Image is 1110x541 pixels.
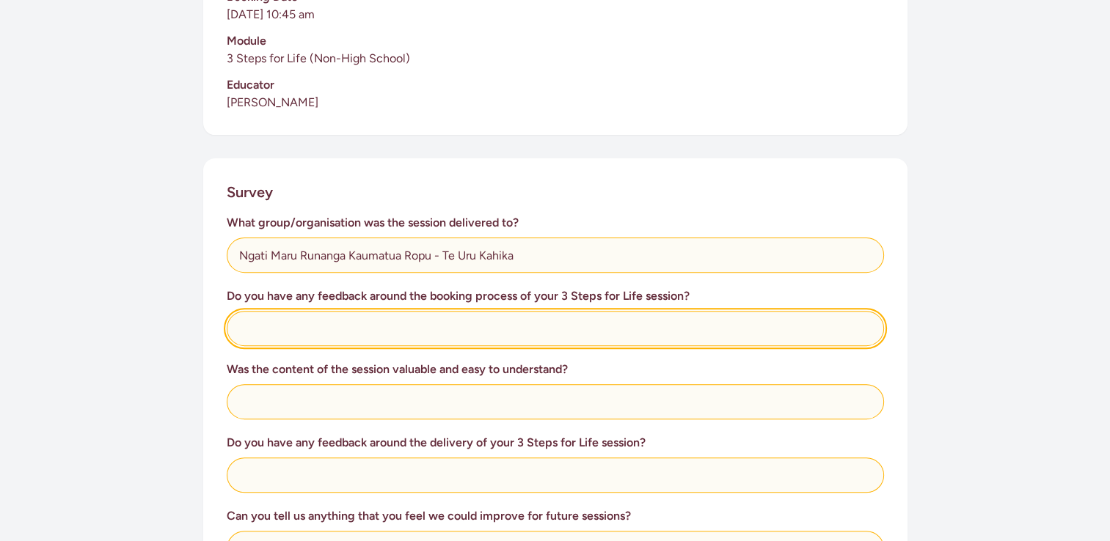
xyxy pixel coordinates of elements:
[227,287,884,305] h3: Do you have any feedback around the booking process of your 3 Steps for Life session?
[227,507,884,525] h3: Can you tell us anything that you feel we could improve for future sessions?
[227,434,884,452] h3: Do you have any feedback around the delivery of your 3 Steps for Life session?
[227,50,884,67] p: 3 Steps for Life (Non-High School)
[227,76,884,94] h3: Educator
[227,94,884,111] p: [PERSON_NAME]
[227,361,884,378] h3: Was the content of the session valuable and easy to understand?
[227,214,884,232] h3: What group/organisation was the session delivered to?
[227,32,884,50] h3: Module
[227,6,884,23] p: [DATE] 10:45 am
[227,182,273,202] h2: Survey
